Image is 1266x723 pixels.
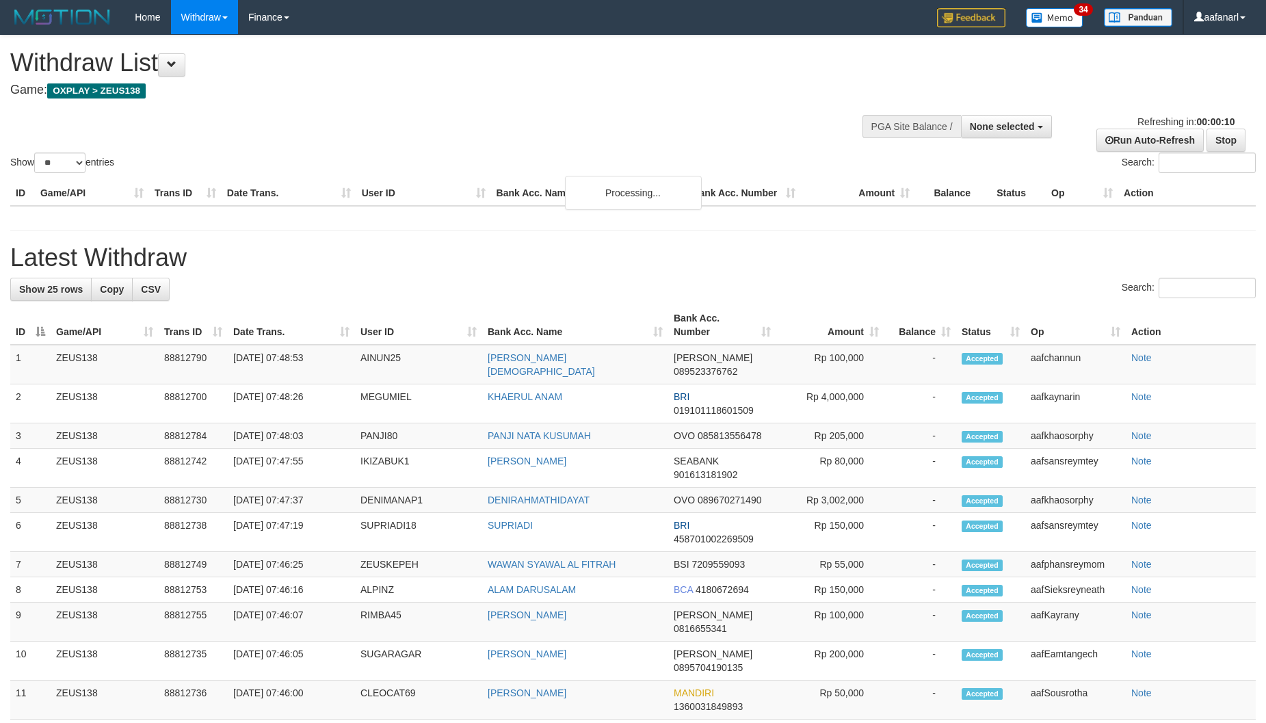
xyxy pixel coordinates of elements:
td: aafSieksreyneath [1025,577,1126,603]
td: 88812790 [159,345,228,384]
th: Action [1126,306,1256,345]
th: Date Trans. [222,181,356,206]
th: Bank Acc. Number [687,181,801,206]
td: 88812735 [159,642,228,681]
a: [PERSON_NAME] [488,456,566,466]
a: [PERSON_NAME] [488,687,566,698]
th: Date Trans.: activate to sort column ascending [228,306,355,345]
td: PANJI80 [355,423,482,449]
td: 88812749 [159,552,228,577]
td: [DATE] 07:46:25 [228,552,355,577]
span: MANDIRI [674,687,714,698]
a: Note [1131,495,1152,505]
div: PGA Site Balance / [862,115,961,138]
span: Copy 019101118601509 to clipboard [674,405,754,416]
td: 1 [10,345,51,384]
span: Copy [100,284,124,295]
td: ZEUS138 [51,449,159,488]
span: OXPLAY > ZEUS138 [47,83,146,98]
span: Accepted [962,521,1003,532]
a: Note [1131,391,1152,402]
span: None selected [970,121,1035,132]
span: Accepted [962,392,1003,404]
a: CSV [132,278,170,301]
td: DENIMANAP1 [355,488,482,513]
input: Search: [1159,278,1256,298]
span: Copy 458701002269509 to clipboard [674,534,754,544]
td: - [884,681,956,720]
th: Amount: activate to sort column ascending [776,306,884,345]
td: aafEamtangech [1025,642,1126,681]
h1: Latest Withdraw [10,244,1256,272]
a: KHAERUL ANAM [488,391,562,402]
td: 88812755 [159,603,228,642]
td: [DATE] 07:46:00 [228,681,355,720]
td: ZEUS138 [51,345,159,384]
td: aafKayrany [1025,603,1126,642]
label: Search: [1122,278,1256,298]
td: - [884,642,956,681]
a: Note [1131,352,1152,363]
th: User ID [356,181,491,206]
th: Game/API: activate to sort column ascending [51,306,159,345]
th: Op [1046,181,1118,206]
th: Bank Acc. Name: activate to sort column ascending [482,306,668,345]
td: 88812742 [159,449,228,488]
th: Op: activate to sort column ascending [1025,306,1126,345]
th: Balance: activate to sort column ascending [884,306,956,345]
a: Note [1131,648,1152,659]
img: Feedback.jpg [937,8,1005,27]
td: 2 [10,384,51,423]
a: Note [1131,559,1152,570]
th: Trans ID: activate to sort column ascending [159,306,228,345]
td: [DATE] 07:46:16 [228,577,355,603]
td: aafsansreymtey [1025,449,1126,488]
td: aafkhaosorphy [1025,488,1126,513]
a: Stop [1206,129,1245,152]
td: ZEUS138 [51,552,159,577]
td: - [884,384,956,423]
td: aafsansreymtey [1025,513,1126,552]
td: 3 [10,423,51,449]
th: Bank Acc. Name [491,181,687,206]
td: ZEUS138 [51,423,159,449]
th: Status [991,181,1046,206]
img: MOTION_logo.png [10,7,114,27]
span: BRI [674,391,689,402]
a: [PERSON_NAME][DEMOGRAPHIC_DATA] [488,352,595,377]
td: 88812700 [159,384,228,423]
span: 34 [1074,3,1092,16]
img: panduan.png [1104,8,1172,27]
td: Rp 150,000 [776,577,884,603]
td: [DATE] 07:48:53 [228,345,355,384]
div: Processing... [565,176,702,210]
td: 8 [10,577,51,603]
span: [PERSON_NAME] [674,352,752,363]
td: ZEUS138 [51,488,159,513]
span: Copy 0816655341 to clipboard [674,623,727,634]
span: OVO [674,430,695,441]
td: CLEOCAT69 [355,681,482,720]
label: Search: [1122,153,1256,173]
a: [PERSON_NAME] [488,609,566,620]
td: [DATE] 07:47:37 [228,488,355,513]
td: Rp 200,000 [776,642,884,681]
h1: Withdraw List [10,49,830,77]
a: [PERSON_NAME] [488,648,566,659]
td: - [884,577,956,603]
a: SUPRIADI [488,520,533,531]
a: PANJI NATA KUSUMAH [488,430,591,441]
td: 11 [10,681,51,720]
td: 88812736 [159,681,228,720]
th: User ID: activate to sort column ascending [355,306,482,345]
td: [DATE] 07:47:19 [228,513,355,552]
th: ID [10,181,35,206]
td: Rp 80,000 [776,449,884,488]
span: BRI [674,520,689,531]
th: Amount [801,181,915,206]
td: ZEUSKEPEH [355,552,482,577]
a: Note [1131,687,1152,698]
a: Copy [91,278,133,301]
th: Game/API [35,181,149,206]
a: Note [1131,456,1152,466]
